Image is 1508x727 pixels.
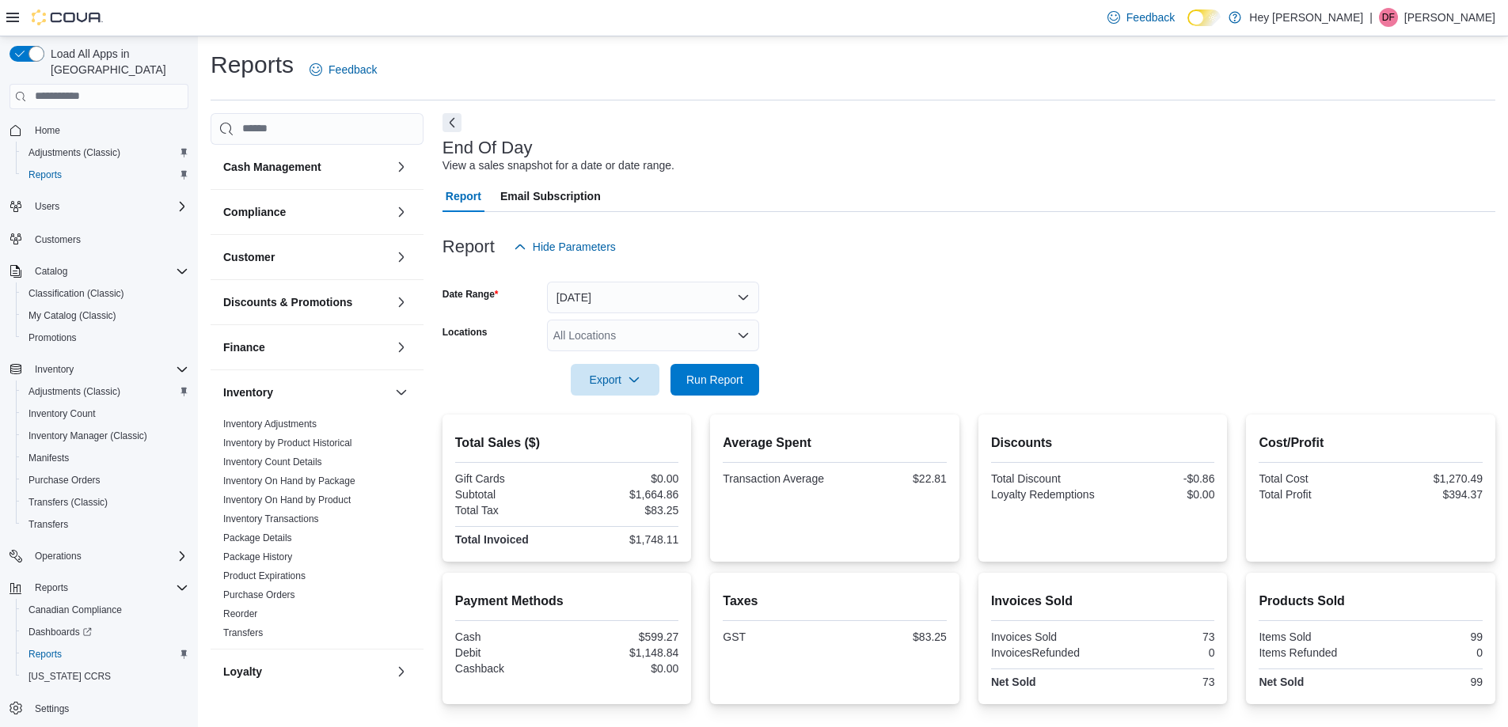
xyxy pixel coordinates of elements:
span: Transfers [223,627,263,639]
div: 0 [1106,646,1214,659]
span: Inventory Count [22,404,188,423]
span: [US_STATE] CCRS [28,670,111,683]
a: Dashboards [16,621,195,643]
a: Inventory by Product Historical [223,437,352,449]
span: My Catalog (Classic) [28,309,116,322]
div: Transaction Average [723,472,831,485]
span: Settings [28,699,188,718]
button: Reports [16,643,195,665]
span: Home [28,120,188,140]
span: Reports [35,581,68,594]
a: Inventory On Hand by Product [223,494,351,505]
div: Loyalty Redemptions [991,488,1100,501]
button: Users [28,197,66,216]
button: Inventory [3,358,195,381]
a: Promotions [22,328,83,347]
h2: Discounts [991,434,1215,452]
button: Cash Management [392,157,411,176]
input: Dark Mode [1187,9,1221,26]
span: Dashboards [22,623,188,642]
div: Total Cost [1259,472,1367,485]
button: Compliance [392,203,411,222]
div: Inventory [211,415,424,649]
button: [DATE] [547,282,759,313]
button: Operations [3,545,195,567]
button: Adjustments (Classic) [16,381,195,403]
a: Product Expirations [223,570,306,581]
span: Email Subscription [500,180,601,212]
div: $1,748.11 [570,533,678,546]
p: | [1369,8,1373,27]
span: Manifests [22,449,188,468]
h2: Invoices Sold [991,592,1215,611]
a: Dashboards [22,623,98,642]
a: Customers [28,230,87,249]
a: Reorder [223,608,257,619]
a: Adjustments (Classic) [22,143,127,162]
span: Inventory Count Details [223,456,322,468]
button: Transfers (Classic) [16,491,195,513]
button: Reports [3,577,195,599]
p: Hey [PERSON_NAME] [1249,8,1363,27]
span: Report [446,180,481,212]
span: Feedback [1126,9,1175,25]
span: Inventory Manager (Classic) [28,430,147,442]
button: Settings [3,697,195,720]
div: 99 [1374,630,1483,643]
button: Discounts & Promotions [392,293,411,312]
span: Users [35,200,59,213]
button: Manifests [16,447,195,469]
div: InvoicesRefunded [991,646,1100,659]
span: Canadian Compliance [22,600,188,619]
a: Inventory Transactions [223,513,319,524]
button: Purchase Orders [16,469,195,491]
span: Inventory On Hand by Product [223,494,351,506]
div: 99 [1374,676,1483,688]
h1: Reports [211,49,294,81]
strong: Net Sold [1259,676,1304,688]
div: $22.81 [838,472,947,485]
p: [PERSON_NAME] [1404,8,1495,27]
a: Settings [28,699,75,718]
span: Classification (Classic) [22,284,188,303]
div: Dawna Fuller [1379,8,1398,27]
h3: Finance [223,339,265,355]
a: Reports [22,165,68,184]
span: My Catalog (Classic) [22,306,188,325]
button: Loyalty [223,664,389,680]
div: Items Sold [1259,630,1367,643]
div: $0.00 [1106,488,1214,501]
button: Inventory Count [16,403,195,425]
a: Feedback [303,54,383,85]
span: Inventory Manager (Classic) [22,426,188,445]
span: Canadian Compliance [28,604,122,616]
div: $83.25 [570,504,678,517]
button: Promotions [16,327,195,349]
a: Canadian Compliance [22,600,128,619]
h3: End Of Day [443,138,533,157]
span: Reports [22,165,188,184]
img: Cova [32,9,103,25]
button: Catalog [28,262,74,281]
label: Date Range [443,288,499,301]
button: Transfers [16,513,195,536]
button: Inventory [28,360,80,379]
div: Invoices Sold [991,630,1100,643]
div: 73 [1106,676,1214,688]
div: 0 [1374,646,1483,659]
button: Customer [223,249,389,265]
button: Compliance [223,204,389,220]
a: Classification (Classic) [22,284,131,303]
span: Dark Mode [1187,26,1188,27]
span: Inventory by Product Historical [223,437,352,449]
span: Promotions [28,331,77,344]
span: Hide Parameters [533,239,616,255]
h3: Report [443,237,495,256]
span: Product Expirations [223,570,306,582]
h3: Loyalty [223,664,262,680]
a: Reports [22,645,68,664]
span: Transfers [28,518,68,531]
a: Adjustments (Classic) [22,382,127,401]
button: Customers [3,227,195,250]
h3: Compliance [223,204,286,220]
